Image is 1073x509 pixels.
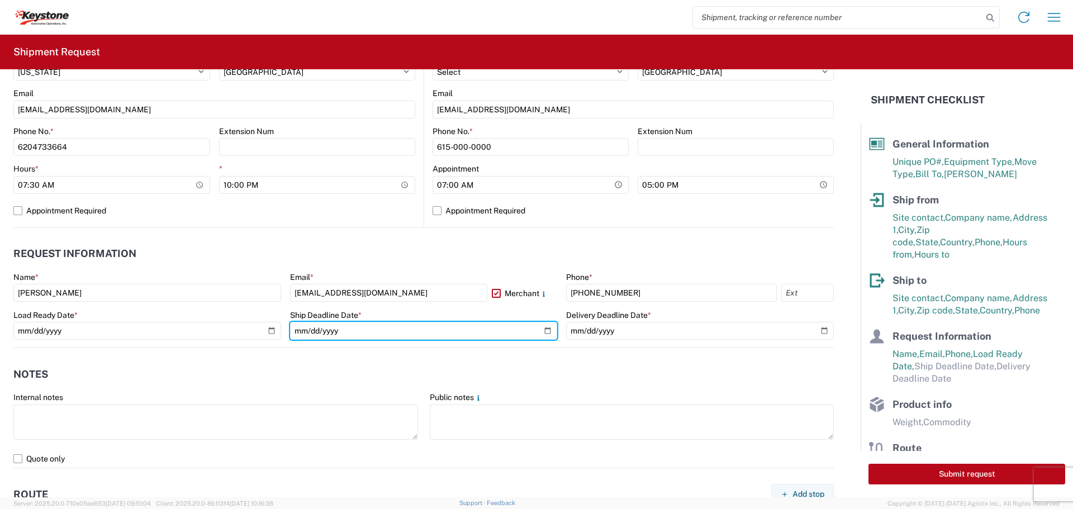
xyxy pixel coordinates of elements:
span: General Information [892,138,989,150]
span: Phone [1014,305,1040,316]
label: Public notes [430,392,483,402]
span: [PERSON_NAME] [944,169,1017,179]
label: Email [290,272,314,282]
span: Add stop [792,489,824,500]
span: Country, [980,305,1014,316]
label: Name [13,272,39,282]
label: Ship Deadline Date [290,310,362,320]
span: Commodity [923,417,971,427]
span: Email, [919,349,945,359]
label: Appointment [433,164,479,174]
label: Phone No. [433,126,473,136]
span: Phone, [975,237,1003,248]
label: Quote only [13,450,834,468]
span: Name, [892,349,919,359]
span: Company name, [945,212,1013,223]
span: Weight, [892,417,923,427]
span: State, [915,237,940,248]
label: Appointment Required [13,202,415,220]
a: Feedback [487,500,515,506]
span: [DATE] 09:51:04 [106,500,151,507]
span: Company name, [945,293,1013,303]
h2: Notes [13,369,48,380]
label: Merchant [492,284,558,302]
span: Product info [892,398,952,410]
span: Site contact, [892,212,945,223]
span: Unique PO#, [892,156,944,167]
label: Internal notes [13,392,63,402]
span: Equipment Type, [944,156,1014,167]
h2: Shipment Checklist [871,93,985,107]
span: Route [892,442,922,454]
span: Bill To, [915,169,944,179]
span: Ship from [892,194,939,206]
span: Zip code, [917,305,955,316]
h2: Route [13,489,48,500]
a: Support [459,500,487,506]
label: Hours [13,164,39,174]
span: Server: 2025.20.0-710e05ee653 [13,500,151,507]
span: Ship Deadline Date, [914,361,996,372]
span: Phone, [945,349,973,359]
label: Phone No. [13,126,54,136]
span: Site contact, [892,293,945,303]
label: Delivery Deadline Date [566,310,651,320]
h2: Shipment Request [13,45,100,59]
span: Ship to [892,274,927,286]
span: Copyright © [DATE]-[DATE] Agistix Inc., All Rights Reserved [887,498,1060,508]
button: Add stop [771,484,834,505]
span: City, [898,225,917,235]
span: Hours to [914,249,949,260]
span: Request Information [892,330,991,342]
span: [DATE] 10:16:38 [230,500,273,507]
label: Email [433,88,453,98]
label: Extension Num [219,126,274,136]
h2: Request Information [13,248,136,259]
input: Shipment, tracking or reference number [693,7,982,28]
input: Ext [781,284,834,302]
button: Submit request [868,464,1065,484]
label: Extension Num [638,126,692,136]
span: Country, [940,237,975,248]
label: Appointment Required [433,202,834,220]
label: Load Ready Date [13,310,78,320]
label: Phone [566,272,592,282]
span: City, [898,305,917,316]
span: State, [955,305,980,316]
span: Client: 2025.20.0-8b113f4 [156,500,273,507]
label: Email [13,88,34,98]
